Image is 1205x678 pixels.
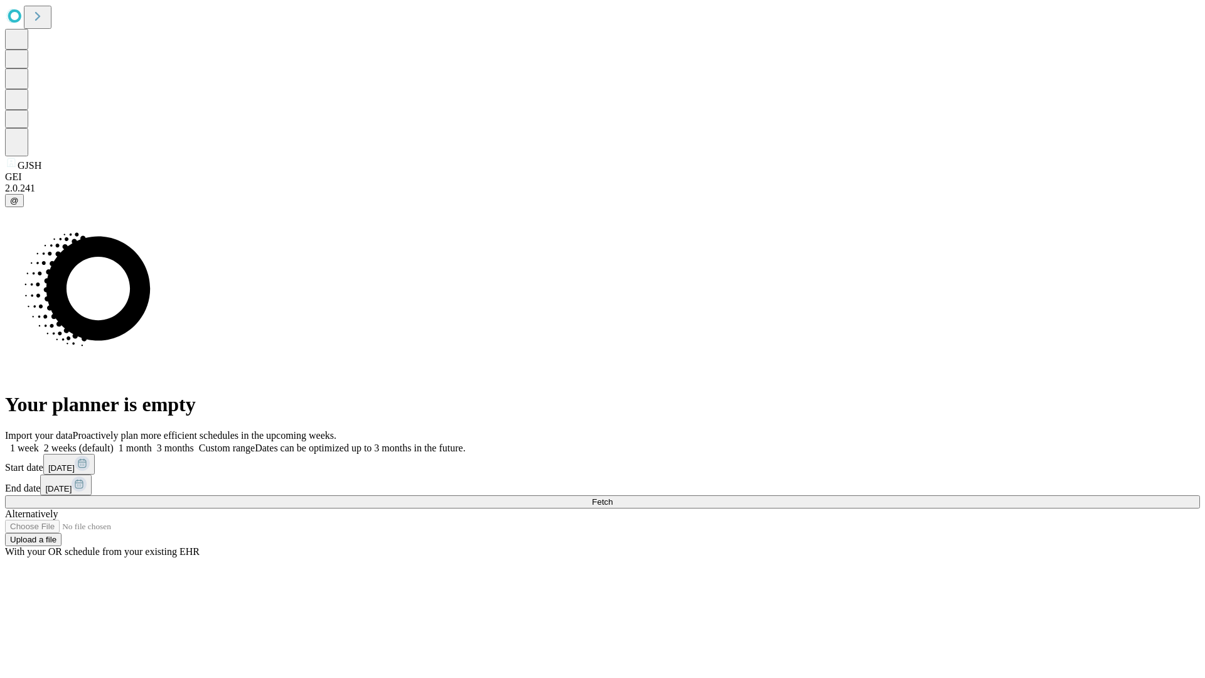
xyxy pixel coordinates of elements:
div: 2.0.241 [5,183,1200,194]
span: Fetch [592,497,613,507]
h1: Your planner is empty [5,393,1200,416]
span: GJSH [18,160,41,171]
div: GEI [5,171,1200,183]
span: Custom range [199,443,255,453]
div: End date [5,475,1200,495]
button: [DATE] [43,454,95,475]
span: [DATE] [48,463,75,473]
span: With your OR schedule from your existing EHR [5,546,200,557]
button: Fetch [5,495,1200,508]
span: Proactively plan more efficient schedules in the upcoming weeks. [73,430,336,441]
span: Import your data [5,430,73,441]
button: [DATE] [40,475,92,495]
span: Alternatively [5,508,58,519]
span: Dates can be optimized up to 3 months in the future. [255,443,465,453]
button: @ [5,194,24,207]
div: Start date [5,454,1200,475]
span: 2 weeks (default) [44,443,114,453]
span: 3 months [157,443,194,453]
span: [DATE] [45,484,72,493]
span: 1 month [119,443,152,453]
button: Upload a file [5,533,62,546]
span: 1 week [10,443,39,453]
span: @ [10,196,19,205]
